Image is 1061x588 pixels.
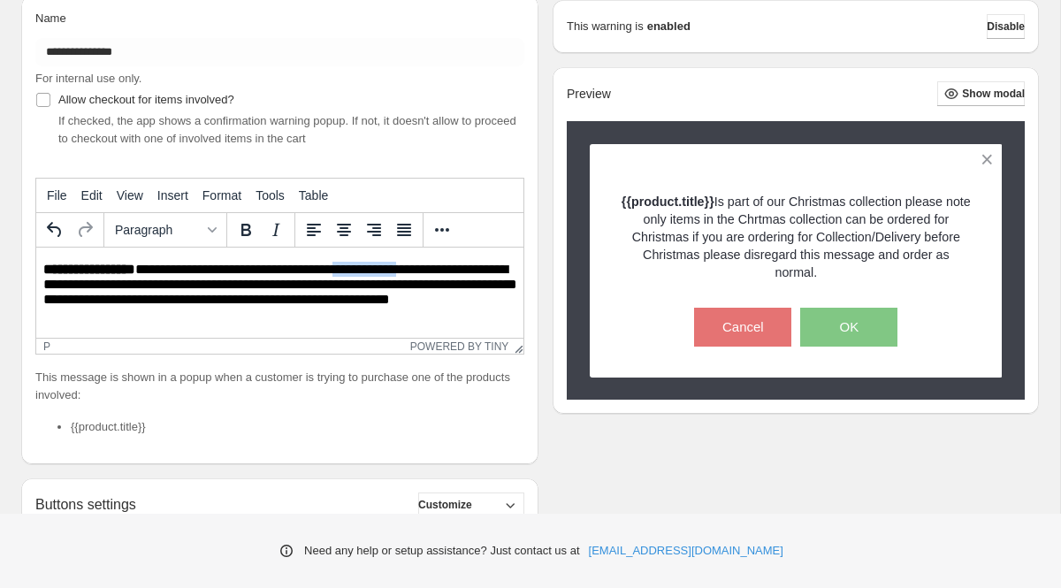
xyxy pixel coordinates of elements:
button: Align left [299,215,329,245]
span: Customize [418,498,472,512]
button: Align center [329,215,359,245]
span: Name [35,11,66,25]
span: File [47,188,67,202]
button: Redo [70,215,100,245]
button: Show modal [937,81,1025,106]
p: Is part of our Christmas collection please note only items in the Chrtmas collection can be order... [621,193,972,281]
button: OK [800,308,897,347]
span: Edit [81,188,103,202]
strong: {{product.title}} [622,195,714,209]
span: Format [202,188,241,202]
h2: Preview [567,87,611,102]
span: View [117,188,143,202]
div: p [43,340,50,353]
iframe: Rich Text Area [36,248,523,338]
button: Formats [108,215,223,245]
button: Disable [987,14,1025,39]
span: If checked, the app shows a confirmation warning popup. If not, it doesn't allow to proceed to ch... [58,114,516,145]
button: Undo [40,215,70,245]
span: Disable [987,19,1025,34]
h2: Buttons settings [35,496,136,513]
button: Italic [261,215,291,245]
span: Insert [157,188,188,202]
li: {{product.title}} [71,418,524,436]
button: Customize [418,493,524,517]
p: This message is shown in a popup when a customer is trying to purchase one of the products involved: [35,369,524,404]
span: Allow checkout for items involved? [58,93,234,106]
span: Show modal [962,87,1025,101]
button: Cancel [694,308,791,347]
a: [EMAIL_ADDRESS][DOMAIN_NAME] [589,542,783,560]
strong: enabled [647,18,691,35]
a: Powered by Tiny [410,340,509,353]
button: More... [427,215,457,245]
span: Table [299,188,328,202]
button: Align right [359,215,389,245]
div: Resize [508,339,523,354]
button: Justify [389,215,419,245]
button: Bold [231,215,261,245]
p: This warning is [567,18,644,35]
span: For internal use only. [35,72,141,85]
span: Paragraph [115,223,202,237]
span: Tools [256,188,285,202]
